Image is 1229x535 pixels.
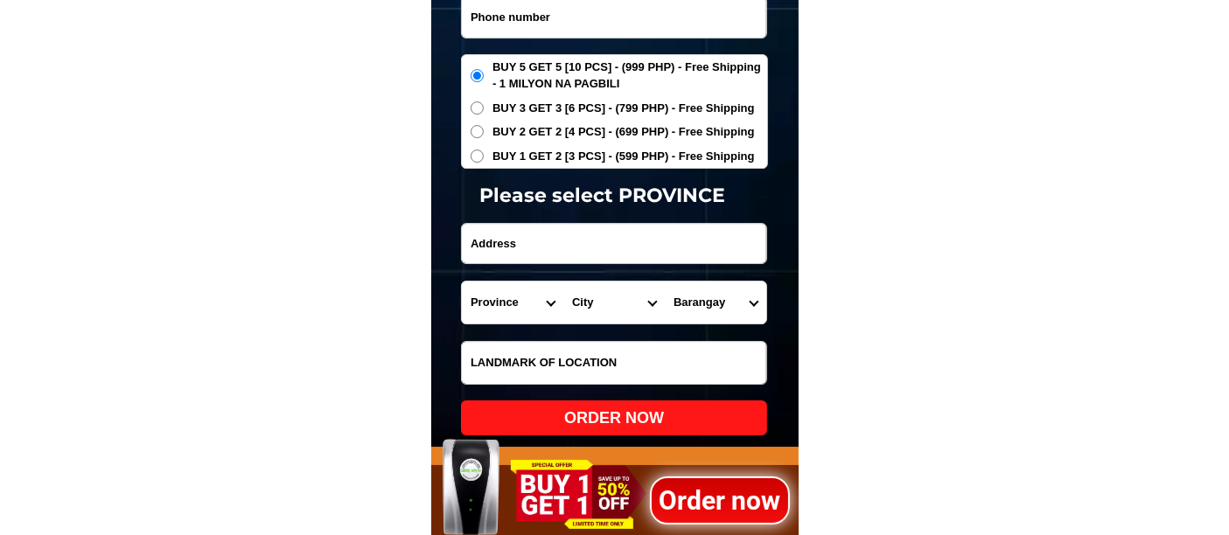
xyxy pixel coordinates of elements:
[419,181,786,210] h1: Please select PROVINCE
[492,59,767,93] span: BUY 5 GET 5 [10 PCS] - (999 PHP) - Free Shipping - 1 MILYON NA PAGBILI
[563,281,665,323] select: Select district
[462,224,766,263] input: Input address
[649,480,789,519] h1: Order now
[471,101,484,115] input: BUY 3 GET 3 [6 PCS] - (799 PHP) - Free Shipping
[665,281,766,323] select: Select commune
[462,342,766,384] input: Input LANDMARKOFLOCATION
[462,281,563,323] select: Select province
[492,100,755,117] span: BUY 3 GET 3 [6 PCS] - (799 PHP) - Free Shipping
[471,125,484,138] input: BUY 2 GET 2 [4 PCS] - (699 PHP) - Free Shipping
[471,69,484,82] input: BUY 5 GET 5 [10 PCS] - (999 PHP) - Free Shipping - 1 MILYON NA PAGBILI
[461,406,767,430] div: ORDER NOW
[492,148,755,165] span: BUY 1 GET 2 [3 PCS] - (599 PHP) - Free Shipping
[471,149,484,163] input: BUY 1 GET 2 [3 PCS] - (599 PHP) - Free Shipping
[492,123,755,141] span: BUY 2 GET 2 [4 PCS] - (699 PHP) - Free Shipping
